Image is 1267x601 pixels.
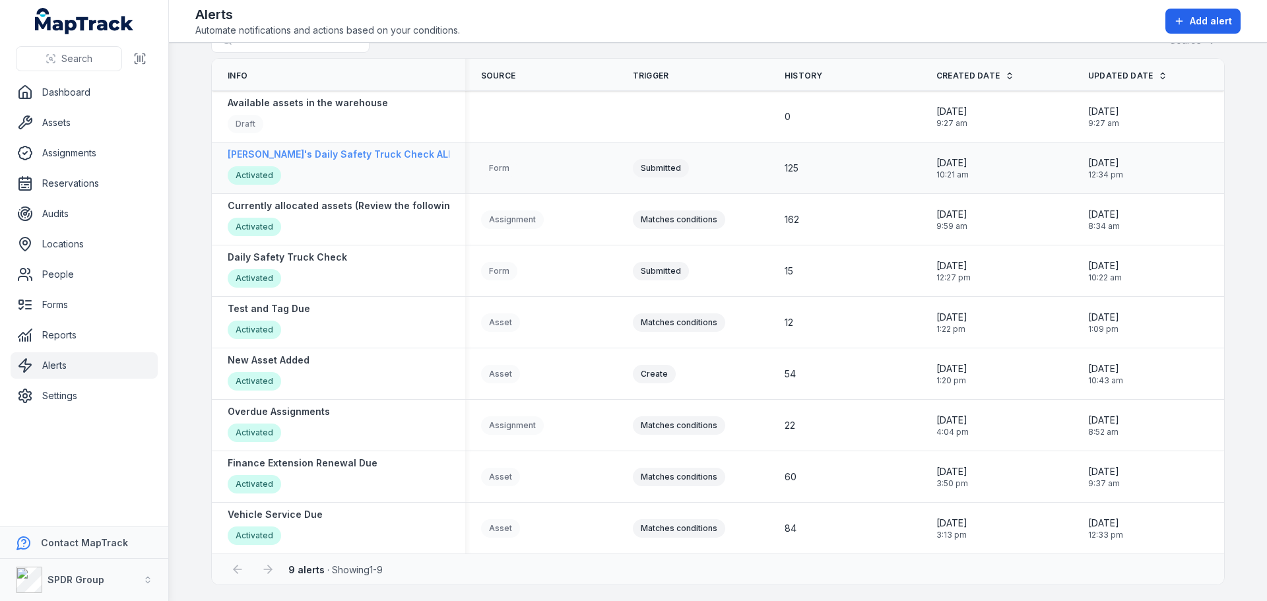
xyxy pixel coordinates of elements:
strong: SPDR Group [48,574,104,585]
span: 60 [785,470,796,484]
div: Create [633,365,676,383]
span: 12:34 pm [1088,170,1123,180]
a: Currently allocated assets (Review the following list to ensure the assets allocated to you is up... [228,199,714,239]
span: · Showing 1 - 9 [288,564,383,575]
time: 26/03/2025, 8:34:39 am [1088,208,1120,232]
time: 16/05/2025, 10:21:32 am [936,156,969,180]
strong: Test and Tag Due [228,302,310,315]
a: Vehicle Service DueActivated [228,508,323,548]
a: Settings [11,383,158,409]
div: Activated [228,372,281,391]
span: Add alert [1190,15,1232,28]
time: 16/01/2025, 1:20:13 pm [936,362,967,386]
div: Activated [228,475,281,493]
div: Asset [481,519,520,538]
div: Activated [228,424,281,442]
a: Locations [11,231,158,257]
span: Source [481,71,516,81]
span: [DATE] [936,208,967,221]
a: Reservations [11,170,158,197]
time: 26/03/2025, 10:43:33 am [1088,362,1123,386]
strong: Daily Safety Truck Check [228,251,347,264]
span: [DATE] [1088,465,1120,478]
strong: Contact MapTrack [41,537,128,548]
span: 162 [785,213,799,226]
div: Assignment [481,210,544,229]
time: 28/02/2025, 9:37:25 am [1088,465,1120,489]
span: 12:27 pm [936,272,971,283]
span: 9:27 am [936,118,967,129]
div: Matches conditions [633,468,725,486]
span: 8:52 am [1088,427,1119,437]
span: [DATE] [1088,414,1119,427]
span: [DATE] [1088,156,1123,170]
div: Activated [228,526,281,545]
strong: Available assets in the warehouse [228,96,388,110]
span: 1:20 pm [936,375,967,386]
time: 15/05/2025, 8:52:43 am [1088,414,1119,437]
strong: Finance Extension Renewal Due [228,457,377,470]
span: Info [228,71,247,81]
span: [DATE] [936,105,967,118]
span: [DATE] [936,362,967,375]
div: Asset [481,468,520,486]
span: 8:34 am [1088,221,1120,232]
a: MapTrack [35,8,134,34]
span: Automate notifications and actions based on your conditions. [195,24,460,37]
span: Trigger [633,71,669,81]
div: Matches conditions [633,313,725,332]
span: 0 [785,110,791,123]
time: 19/12/2024, 3:50:26 pm [936,465,968,489]
span: History [785,71,823,81]
strong: [PERSON_NAME]'s Daily Safety Truck Check ALERTS [228,148,472,161]
div: Form [481,262,517,280]
strong: New Asset Added [228,354,309,367]
div: Submitted [633,262,689,280]
span: 10:22 am [1088,272,1122,283]
span: [DATE] [1088,208,1120,221]
span: Updated Date [1088,71,1153,81]
span: 4:04 pm [936,427,969,437]
span: [DATE] [936,465,968,478]
span: 10:21 am [936,170,969,180]
span: 22 [785,419,795,432]
div: Draft [228,115,263,133]
a: Daily Safety Truck CheckActivated [228,251,347,291]
time: 19/12/2024, 4:04:07 pm [936,414,969,437]
time: 16/01/2025, 1:22:42 pm [936,311,967,334]
span: [DATE] [936,414,969,427]
span: 15 [785,265,793,278]
span: 1:09 pm [1088,324,1119,334]
time: 18/08/2025, 12:33:48 pm [1088,517,1123,540]
time: 18/08/2025, 12:34:24 pm [1088,156,1123,180]
time: 16/05/2025, 10:22:09 am [1088,259,1122,283]
div: Matches conditions [633,210,725,229]
div: Activated [228,269,281,288]
div: Asset [481,365,520,383]
div: Activated [228,321,281,339]
a: Finance Extension Renewal DueActivated [228,457,377,497]
span: 125 [785,162,798,175]
a: Overdue AssignmentsActivated [228,405,330,445]
a: Audits [11,201,158,227]
time: 29/05/2025, 9:27:58 am [936,105,967,129]
a: Reports [11,322,158,348]
span: [DATE] [1088,259,1122,272]
div: Asset [481,313,520,332]
span: Search [61,52,92,65]
a: Alerts [11,352,158,379]
span: 12:33 pm [1088,530,1123,540]
strong: Vehicle Service Due [228,508,323,521]
time: 28/02/2025, 9:59:56 am [936,208,967,232]
a: Test and Tag DueActivated [228,302,310,342]
a: Assignments [11,140,158,166]
span: [DATE] [936,259,971,272]
span: 3:13 pm [936,530,967,540]
a: People [11,261,158,288]
div: Matches conditions [633,519,725,538]
a: [PERSON_NAME]'s Daily Safety Truck Check ALERTSActivated [228,148,472,188]
button: Add alert [1165,9,1241,34]
a: Forms [11,292,158,318]
span: 9:37 am [1088,478,1120,489]
strong: Overdue Assignments [228,405,330,418]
